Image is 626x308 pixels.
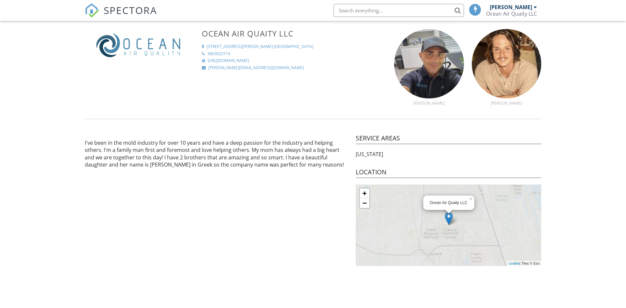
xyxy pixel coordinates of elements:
a: SPECTORA [85,9,157,22]
a: [STREET_ADDRESS][PERSON_NAME] [GEOGRAPHIC_DATA] [202,44,386,50]
a: Leaflet [509,261,519,265]
a: [PERSON_NAME][EMAIL_ADDRESS][DOMAIN_NAME] [202,65,386,71]
a: [PERSON_NAME] [394,93,464,105]
div: [GEOGRAPHIC_DATA] [274,44,313,50]
div: | Tiles © Esri [507,261,541,266]
div: Ocean Air Quaity LLC [430,200,468,206]
input: Search everything... [334,4,464,17]
a: Zoom out [360,198,369,208]
h4: Location [356,168,541,178]
a: Zoom in [360,188,369,198]
a: [PERSON_NAME] [472,93,541,105]
img: OAQ_Logo.png [93,29,184,62]
div: [PERSON_NAME][EMAIL_ADDRESS][DOMAIN_NAME] [208,65,304,71]
div: 3863022714 [207,51,230,57]
h3: Ocean Air Quaity LLC [202,29,386,38]
div: [STREET_ADDRESS][PERSON_NAME] [207,44,273,50]
a: × [469,196,474,200]
a: [URL][DOMAIN_NAME] [202,58,386,64]
div: [PERSON_NAME] [490,4,532,10]
img: The Best Home Inspection Software - Spectora [85,3,99,18]
img: img_1393.jpeg [472,29,541,98]
a: 3863022714 [202,51,386,57]
div: [URL][DOMAIN_NAME] [208,58,249,64]
img: ocean.jpg [394,29,464,98]
h4: Service Areas [356,134,541,144]
span: SPECTORA [104,3,157,17]
p: I've been in the mold industry for over 10 years and have a deep passion for the industry and hel... [85,139,348,169]
div: [PERSON_NAME] [472,100,541,106]
div: [PERSON_NAME] [394,100,464,106]
p: [US_STATE] [356,151,541,158]
div: Ocean Air Quaity LLC [486,10,537,17]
